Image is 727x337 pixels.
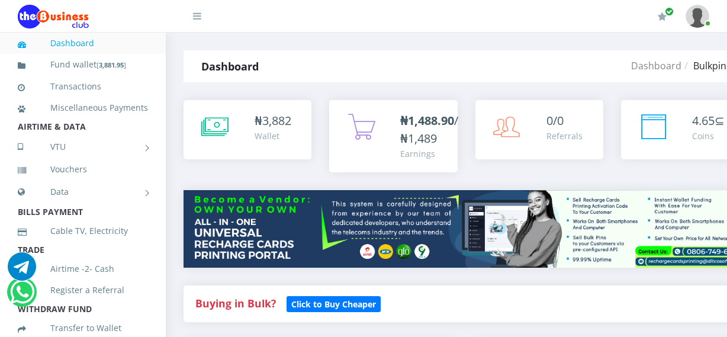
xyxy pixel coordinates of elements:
b: 3,881.95 [99,60,124,69]
strong: Buying in Bulk? [195,296,276,310]
a: Chat for support [10,287,34,306]
strong: Dashboard [201,59,259,73]
a: Chat for support [8,261,36,281]
a: Fund wallet[3,881.95] [18,51,148,79]
a: Transactions [18,73,148,100]
a: VTU [18,132,148,162]
a: ₦1,488.90/₦1,489 Earnings [329,100,457,172]
a: Dashboard [18,30,148,57]
span: 3,882 [262,113,291,129]
b: ₦1,488.90 [400,113,454,129]
a: Click to Buy Cheaper [287,296,381,310]
a: Vouchers [18,156,148,183]
div: Wallet [255,130,291,142]
a: Miscellaneous Payments [18,94,148,121]
a: Data [18,177,148,207]
a: 0/0 Referrals [475,100,603,159]
span: /₦1,489 [400,113,458,146]
div: Coins [692,130,725,142]
span: 0/0 [546,113,564,129]
a: Register a Referral [18,277,148,304]
span: 4.65 [692,113,715,129]
img: Logo [18,5,89,28]
i: Renew/Upgrade Subscription [658,12,667,21]
a: Airtime -2- Cash [18,255,148,283]
a: Dashboard [631,59,681,72]
a: ₦3,882 Wallet [184,100,311,159]
span: Renew/Upgrade Subscription [665,7,674,16]
div: ₦ [255,112,291,130]
a: Cable TV, Electricity [18,217,148,245]
div: Earnings [400,147,458,160]
div: Referrals [546,130,583,142]
div: ⊆ [692,112,725,130]
small: [ ] [96,60,126,69]
b: Click to Buy Cheaper [291,299,376,310]
img: User [686,5,709,28]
